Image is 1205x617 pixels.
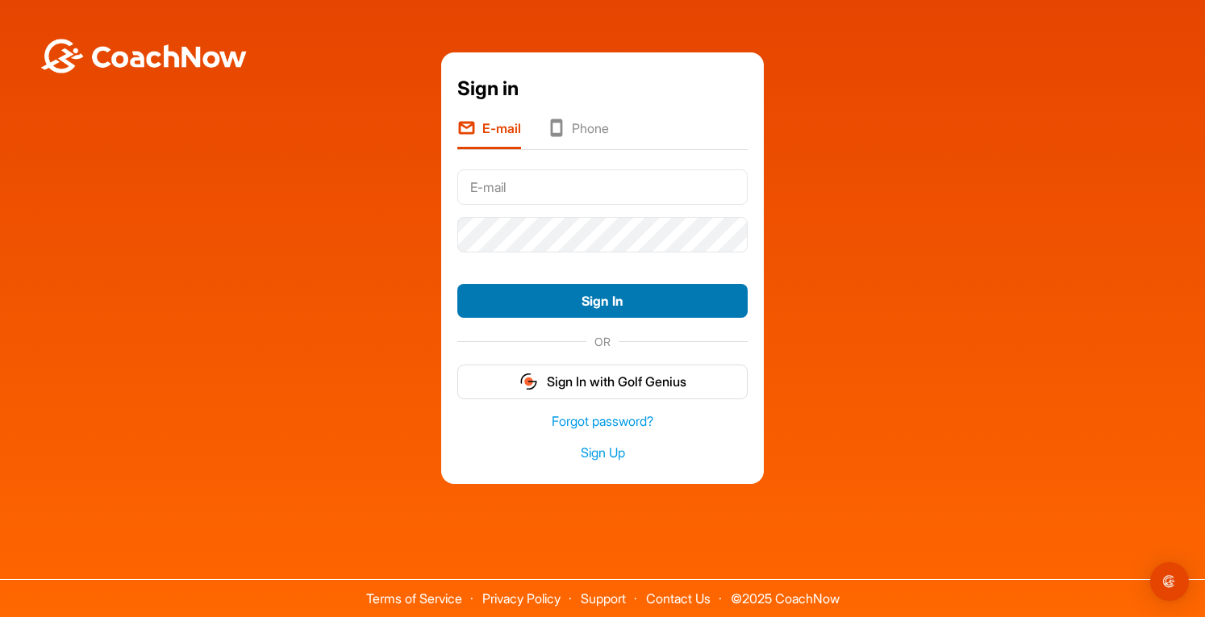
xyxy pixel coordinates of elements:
[547,119,609,149] li: Phone
[457,284,748,319] button: Sign In
[457,444,748,462] a: Sign Up
[39,39,248,73] img: BwLJSsUCoWCh5upNqxVrqldRgqLPVwmV24tXu5FoVAoFEpwwqQ3VIfuoInZCoVCoTD4vwADAC3ZFMkVEQFDAAAAAElFTkSuQmCC
[457,74,748,103] div: Sign in
[482,590,561,607] a: Privacy Policy
[581,590,626,607] a: Support
[457,412,748,431] a: Forgot password?
[366,590,462,607] a: Terms of Service
[457,119,521,149] li: E-mail
[519,372,539,391] img: gg_logo
[1150,562,1189,601] div: Open Intercom Messenger
[586,333,619,350] span: OR
[723,580,848,605] span: © 2025 CoachNow
[457,169,748,205] input: E-mail
[646,590,711,607] a: Contact Us
[457,365,748,399] button: Sign In with Golf Genius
